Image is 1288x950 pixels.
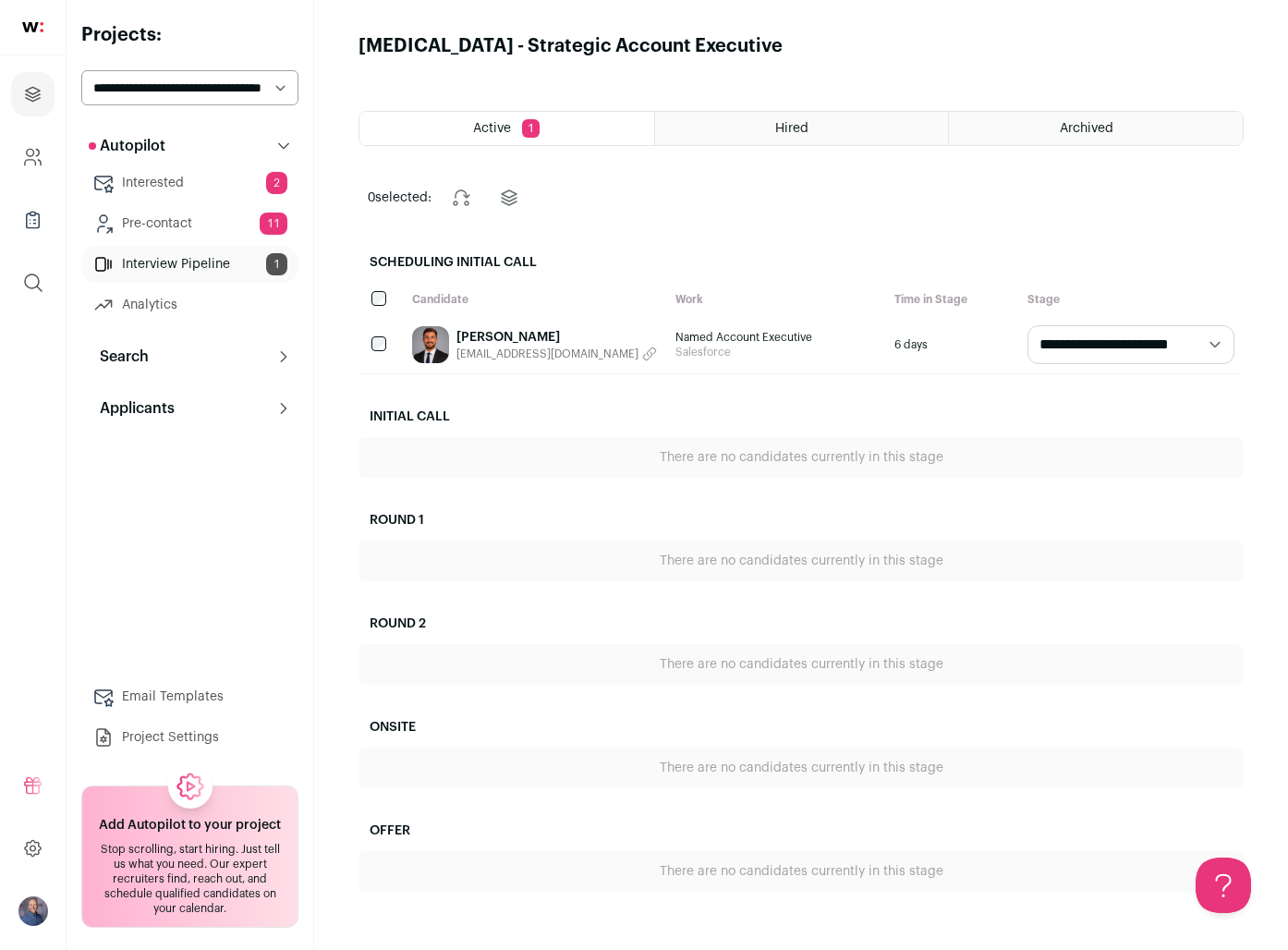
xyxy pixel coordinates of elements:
[368,191,375,204] span: 0
[358,810,1244,851] h2: Offer
[81,338,298,375] button: Search
[473,122,511,135] span: Active
[655,112,949,145] a: Hired
[358,500,1244,541] h2: Round 1
[358,707,1244,748] h2: Onsite
[266,172,287,194] span: 2
[260,213,287,235] span: 11
[439,176,483,220] button: Change stage
[89,135,165,157] p: Autopilot
[358,396,1244,437] h2: Initial Call
[81,286,298,323] a: Analytics
[675,330,876,345] span: Named Account Executive
[81,246,298,283] a: Interview Pipeline1
[81,719,298,756] a: Project Settings
[358,748,1244,788] div: There are no candidates currently in this stage
[22,22,43,32] img: wellfound-shorthand-0d5821cbd27db2630d0214b213865d53afaa358527fdda9d0ea32b1df1b89c2c.svg
[358,242,1244,283] h2: Scheduling Initial Call
[11,198,55,242] a: Company Lists
[81,164,298,201] a: Interested2
[81,390,298,427] button: Applicants
[81,786,298,928] a: Add Autopilot to your project Stop scrolling, start hiring. Just tell us what you need. Our exper...
[81,128,298,164] button: Autopilot
[412,326,449,363] img: 8e67bc14611def6b0c9932c286275e6b1c6236c0b8da52bb9872864bb0477608.jpg
[1196,858,1251,913] iframe: Help Scout Beacon - Open
[89,346,149,368] p: Search
[456,328,657,347] a: [PERSON_NAME]
[81,678,298,715] a: Email Templates
[666,283,885,316] div: Work
[11,72,55,116] a: Projects
[358,851,1244,892] div: There are no candidates currently in this stage
[81,22,298,48] h2: Projects:
[358,603,1244,644] h2: Round 2
[368,189,431,207] span: selected:
[885,283,1018,316] div: Time in Stage
[456,347,638,361] span: [EMAIL_ADDRESS][DOMAIN_NAME]
[949,112,1243,145] a: Archived
[358,437,1244,478] div: There are no candidates currently in this stage
[522,119,540,138] span: 1
[81,205,298,242] a: Pre-contact11
[11,135,55,179] a: Company and ATS Settings
[93,842,286,916] div: Stop scrolling, start hiring. Just tell us what you need. Our expert recruiters find, reach out, ...
[266,253,287,275] span: 1
[358,33,783,59] h1: [MEDICAL_DATA] - Strategic Account Executive
[775,122,808,135] span: Hired
[358,644,1244,685] div: There are no candidates currently in this stage
[675,345,876,359] span: Salesforce
[89,397,175,420] p: Applicants
[885,316,1018,373] div: 6 days
[1018,283,1244,316] div: Stage
[456,347,657,361] button: [EMAIL_ADDRESS][DOMAIN_NAME]
[18,896,48,926] button: Open dropdown
[99,816,281,834] h2: Add Autopilot to your project
[18,896,48,926] img: 17073242-medium_jpg
[358,541,1244,581] div: There are no candidates currently in this stage
[403,283,666,316] div: Candidate
[1060,122,1113,135] span: Archived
